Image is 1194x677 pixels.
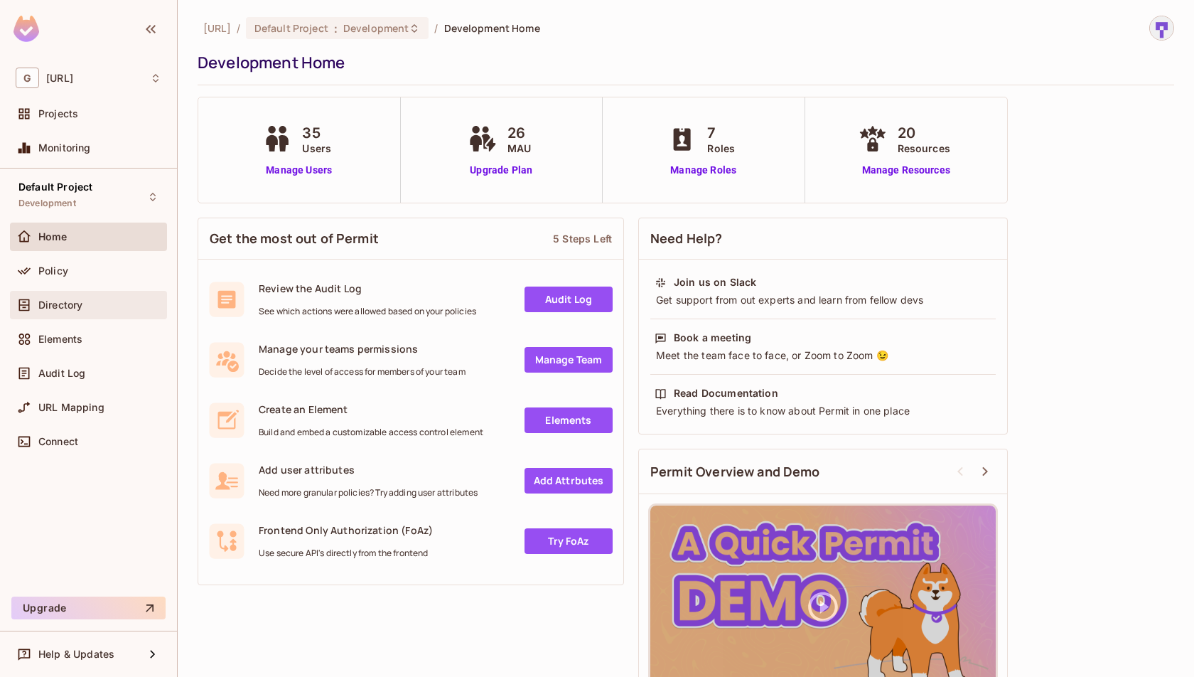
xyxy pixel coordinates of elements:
span: Permit Overview and Demo [650,463,820,481]
img: SReyMgAAAABJRU5ErkJggg== [14,16,39,42]
span: Default Project [254,21,328,35]
div: Read Documentation [674,386,778,400]
div: Get support from out experts and learn from fellow devs [655,293,991,307]
span: : [333,23,338,34]
div: Join us on Slack [674,275,756,289]
span: Roles [707,141,735,156]
span: Home [38,231,68,242]
span: G [16,68,39,88]
span: Need more granular policies? Try adding user attributes [259,487,478,499]
a: Manage Resources [855,163,957,178]
span: Create an Element [259,403,483,416]
span: Resources [898,141,950,156]
span: Add user attributes [259,463,478,476]
a: Manage Users [259,163,338,178]
span: 20 [898,122,950,144]
a: Elements [525,407,613,433]
span: 7 [707,122,735,144]
a: Try FoAz [525,528,613,554]
span: URL Mapping [38,402,104,413]
span: Users [302,141,331,156]
li: / [237,21,240,35]
a: Add Attrbutes [525,468,613,494]
li: / [434,21,438,35]
span: the active workspace [203,21,231,35]
div: Book a meeting [674,331,751,345]
a: Upgrade Plan [465,163,538,178]
span: Elements [38,334,82,345]
span: Frontend Only Authorization (FoAz) [259,523,433,537]
span: Build and embed a customizable access control element [259,427,483,438]
div: Meet the team face to face, or Zoom to Zoom 😉 [655,348,991,363]
a: Manage Roles [665,163,742,178]
span: MAU [507,141,531,156]
span: Decide the level of access for members of your team [259,366,466,378]
span: See which actions were allowed based on your policies [259,306,476,317]
span: Development [343,21,409,35]
span: Default Project [18,181,92,193]
span: Use secure API's directly from the frontend [259,548,433,559]
span: Development [18,198,76,209]
span: 35 [302,122,331,144]
span: Monitoring [38,142,91,154]
span: Review the Audit Log [259,282,476,295]
span: Get the most out of Permit [210,230,379,247]
img: sharmila@genworx.ai [1150,16,1173,40]
span: Help & Updates [38,649,114,660]
span: Need Help? [650,230,723,247]
span: Directory [38,299,82,311]
a: Audit Log [525,287,613,312]
span: Development Home [444,21,540,35]
span: Connect [38,436,78,447]
button: Upgrade [11,597,166,619]
span: Audit Log [38,368,85,379]
div: Development Home [198,52,1167,73]
span: Manage your teams permissions [259,342,466,356]
div: 5 Steps Left [553,232,612,245]
span: Workspace: genworx.ai [46,73,73,84]
span: 26 [507,122,531,144]
div: Everything there is to know about Permit in one place [655,404,991,418]
span: Projects [38,108,78,119]
span: Policy [38,265,68,277]
a: Manage Team [525,347,613,373]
